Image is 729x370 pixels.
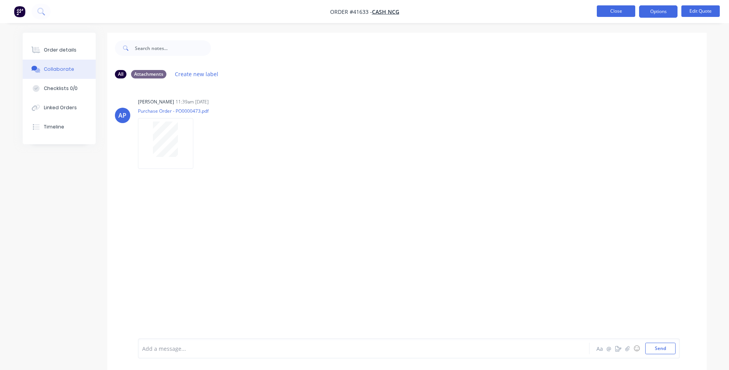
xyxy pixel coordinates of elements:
button: Linked Orders [23,98,96,117]
button: Create new label [171,69,223,79]
div: Attachments [131,70,166,78]
a: CASH NCG [372,8,399,15]
button: @ [604,344,614,353]
button: Collaborate [23,60,96,79]
span: Order #41633 - [330,8,372,15]
img: Factory [14,6,25,17]
div: AP [118,111,126,120]
button: Options [639,5,678,18]
button: Timeline [23,117,96,137]
div: All [115,70,126,78]
button: Checklists 0/0 [23,79,96,98]
button: Send [645,343,676,354]
div: Timeline [44,123,64,130]
button: Aa [595,344,604,353]
div: Checklists 0/0 [44,85,78,92]
button: Close [597,5,635,17]
div: Order details [44,47,76,53]
button: ☺ [632,344,641,353]
input: Search notes... [135,40,211,56]
button: Order details [23,40,96,60]
div: Linked Orders [44,104,77,111]
button: Edit Quote [681,5,720,17]
div: 11:39am [DATE] [176,98,209,105]
div: [PERSON_NAME] [138,98,174,105]
div: Collaborate [44,66,74,73]
p: Purchase Order - PO0000473.pdf [138,108,209,114]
